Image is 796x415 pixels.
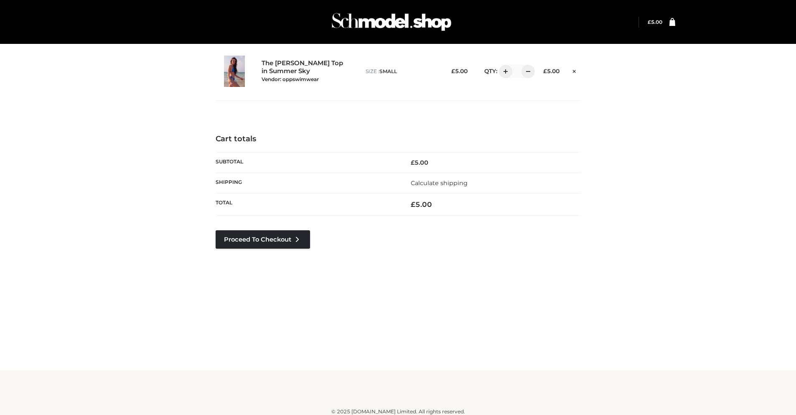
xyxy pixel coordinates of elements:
[379,68,397,74] span: SMALL
[262,59,348,83] a: The [PERSON_NAME] Top in Summer SkyVendor: oppswimwear
[216,152,398,173] th: Subtotal
[216,135,581,144] h4: Cart totals
[216,193,398,216] th: Total
[648,19,662,25] bdi: 5.00
[648,19,651,25] span: £
[366,68,437,75] p: size :
[411,200,432,209] bdi: 5.00
[476,65,529,78] div: QTY:
[329,5,454,38] img: Schmodel Admin 964
[543,68,559,74] bdi: 5.00
[216,230,310,249] a: Proceed to Checkout
[411,159,415,166] span: £
[216,173,398,193] th: Shipping
[262,76,319,82] small: Vendor: oppswimwear
[648,19,662,25] a: £5.00
[451,68,455,74] span: £
[451,68,468,74] bdi: 5.00
[411,179,468,187] a: Calculate shipping
[543,68,547,74] span: £
[411,200,415,209] span: £
[411,159,428,166] bdi: 5.00
[568,65,580,76] a: Remove this item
